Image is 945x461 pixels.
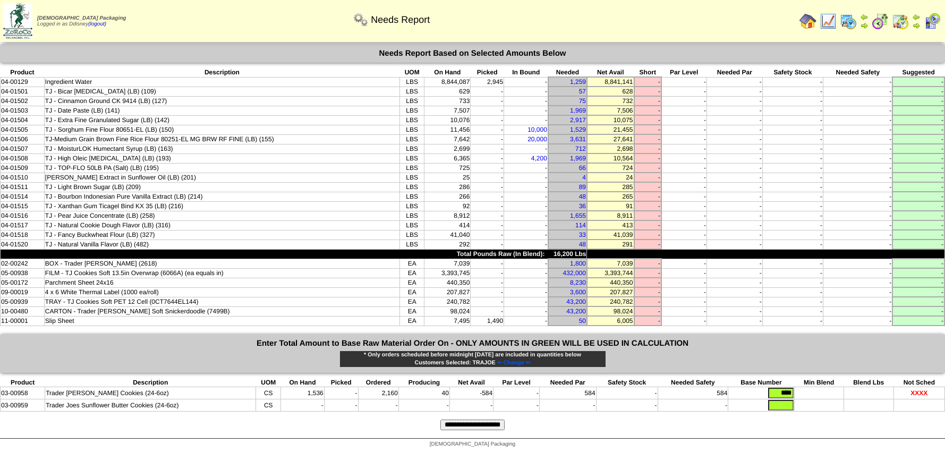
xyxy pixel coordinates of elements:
td: - [661,77,706,87]
th: Net Avail [587,68,634,77]
td: 04-01507 [1,144,45,153]
img: arrowleft.gif [912,13,921,21]
td: - [706,201,762,211]
td: - [762,87,823,96]
td: TJ-Medium Grain Brown Fine Rice Flour 80251-EL MG BRW RF FINE (LB) (155) [44,134,399,144]
td: - [762,220,823,230]
td: - [823,211,893,220]
a: 48 [579,193,586,200]
td: - [892,87,944,96]
td: - [634,77,661,87]
td: - [823,201,893,211]
td: Ingredient Water [44,77,399,87]
td: 8,911 [587,211,634,220]
td: - [471,163,504,173]
td: - [706,87,762,96]
td: - [892,144,944,153]
td: 266 [424,192,471,201]
td: 04-01509 [1,163,45,173]
td: - [634,134,661,144]
td: 04-01502 [1,96,45,106]
td: 265 [587,192,634,201]
img: line_graph.gif [820,13,837,30]
th: Picked [471,68,504,77]
th: Needed [548,68,587,77]
img: arrowright.gif [912,21,921,30]
td: - [823,125,893,134]
td: - [504,106,548,115]
td: - [504,192,548,201]
td: 291 [587,240,634,249]
td: - [661,106,706,115]
img: workflow.png [352,11,369,28]
td: 2,945 [471,77,504,87]
td: - [762,144,823,153]
td: - [504,173,548,182]
td: - [471,220,504,230]
td: 7,642 [424,134,471,144]
td: - [504,96,548,106]
td: - [661,201,706,211]
td: [PERSON_NAME] Extract in Sunflower Oil (LB) (201) [44,173,399,182]
a: 33 [579,231,586,238]
img: home.gif [799,13,816,30]
td: 8,844,087 [424,77,471,87]
th: Par Level [661,68,706,77]
td: - [823,220,893,230]
td: - [471,182,504,192]
a: ⇐ Change ⇐ [496,360,531,366]
td: - [892,96,944,106]
td: 10,076 [424,115,471,125]
span: [DEMOGRAPHIC_DATA] Packaging [37,15,126,21]
img: calendarblend.gif [872,13,889,30]
td: 02-00242 [1,259,45,268]
td: - [892,240,944,249]
td: - [471,201,504,211]
td: - [706,125,762,134]
td: 2,698 [587,144,634,153]
td: - [471,192,504,201]
td: - [706,134,762,144]
td: - [892,192,944,201]
a: 1,655 [570,212,586,219]
td: TJ - Sorghum Fine Flour 80651-EL (LB) (150) [44,125,399,134]
td: 2,699 [424,144,471,153]
td: - [706,182,762,192]
td: 6,365 [424,153,471,163]
td: - [762,96,823,106]
td: - [823,182,893,192]
td: - [661,144,706,153]
a: 20,000 [527,135,547,143]
td: - [762,201,823,211]
td: - [892,106,944,115]
span: Logged in as Ddisney [37,15,126,27]
td: 04-01501 [1,87,45,96]
td: - [634,182,661,192]
td: - [661,153,706,163]
td: - [762,173,823,182]
th: Description [44,68,399,77]
td: - [634,240,661,249]
td: 628 [587,87,634,96]
a: 4,200 [531,155,547,162]
td: - [823,192,893,201]
img: calendarcustomer.gif [924,13,941,30]
td: 04-01506 [1,134,45,144]
td: - [504,240,548,249]
td: - [706,240,762,249]
td: 91 [587,201,634,211]
a: 89 [579,183,586,191]
td: - [471,106,504,115]
a: 66 [579,164,586,172]
td: - [471,134,504,144]
td: 732 [587,96,634,106]
td: - [823,134,893,144]
td: 10,564 [587,153,634,163]
td: LBS [400,96,424,106]
th: UOM [400,68,424,77]
td: - [706,106,762,115]
td: 04-00129 [1,77,45,87]
td: - [706,96,762,106]
td: 04-01511 [1,182,45,192]
td: - [634,153,661,163]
